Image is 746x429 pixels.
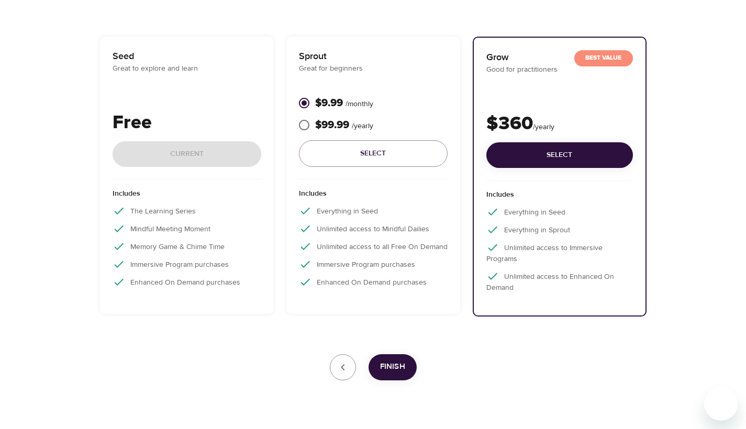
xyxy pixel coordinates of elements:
[486,241,633,265] p: Unlimited access to Immersive Programs
[315,117,373,133] p: $99.99
[380,360,405,374] span: Finish
[299,205,448,217] p: Everything in Seed
[113,49,261,63] p: Seed
[113,276,261,288] p: Enhanced On Demand purchases
[307,147,439,160] span: Select
[113,188,261,205] p: Includes
[533,122,554,132] span: / yearly
[369,354,417,380] button: Finish
[346,99,373,109] span: / monthly
[113,109,261,137] p: Free
[113,205,261,217] p: The Learning Series
[486,206,633,218] p: Everything in Seed
[315,95,373,111] p: $9.99
[299,140,448,167] button: Select
[486,223,633,236] p: Everything in Sprout
[495,149,625,162] span: Select
[299,222,448,235] p: Unlimited access to Mindful Dailies
[486,64,633,75] p: Good for practitioners
[113,63,261,74] p: Great to explore and learn
[352,121,373,131] span: / yearly
[486,189,633,206] p: Includes
[299,188,448,205] p: Includes
[299,49,448,63] p: Sprout
[299,63,448,74] p: Great for beginners
[299,258,448,270] p: Immersive Program purchases
[486,110,633,138] p: $360
[486,270,633,293] p: Unlimited access to Enhanced On Demand
[113,258,261,270] p: Immersive Program purchases
[486,50,633,64] p: Grow
[486,142,633,168] button: Select
[299,240,448,253] p: Unlimited access to all Free On Demand
[704,387,738,421] iframe: Button to launch messaging window
[113,222,261,235] p: Mindful Meeting Moment
[113,240,261,253] p: Memory Game & Chime Time
[299,276,448,288] p: Enhanced On Demand purchases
